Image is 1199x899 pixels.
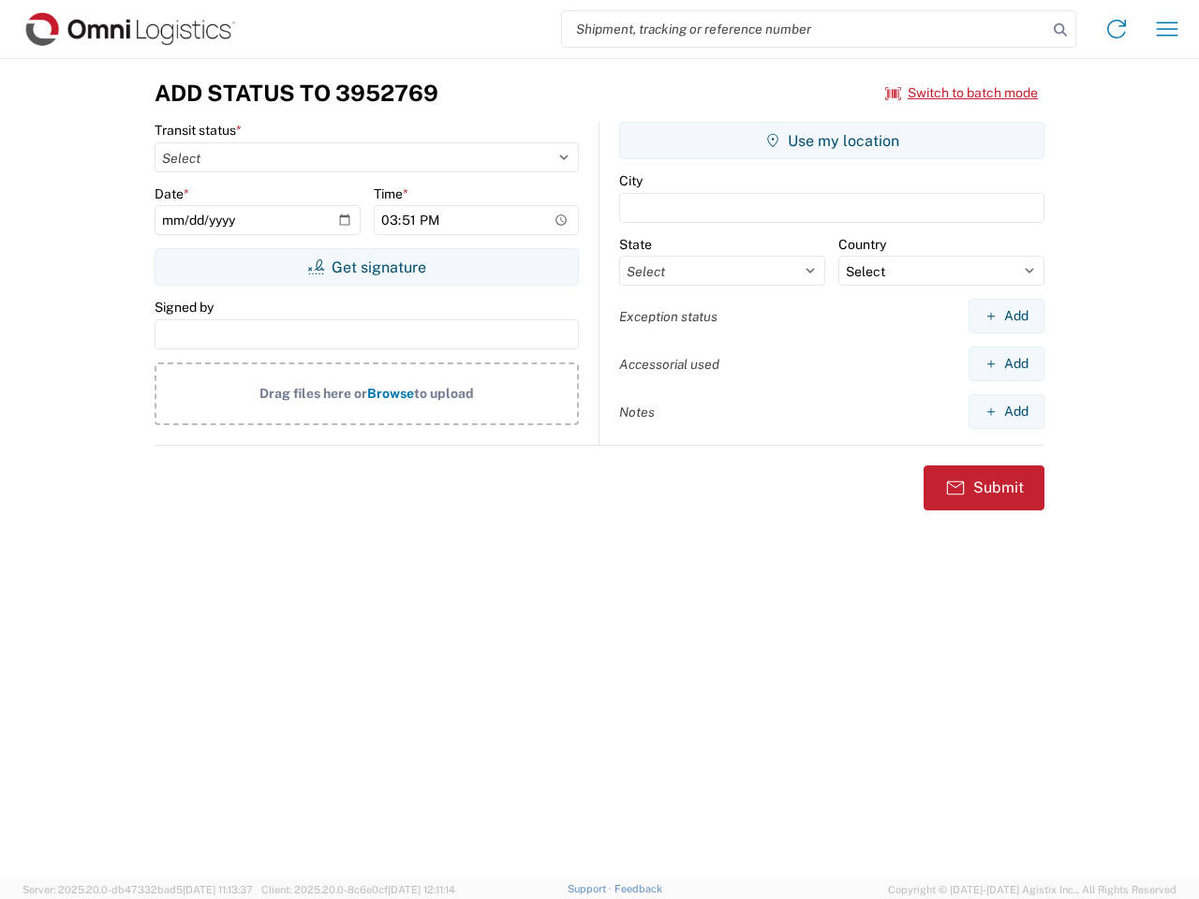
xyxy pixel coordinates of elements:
[619,172,643,189] label: City
[888,881,1177,898] span: Copyright © [DATE]-[DATE] Agistix Inc., All Rights Reserved
[619,308,718,325] label: Exception status
[155,122,242,139] label: Transit status
[924,465,1044,510] button: Submit
[838,236,886,253] label: Country
[619,122,1044,159] button: Use my location
[619,356,719,373] label: Accessorial used
[969,346,1044,381] button: Add
[619,404,655,420] label: Notes
[568,883,614,894] a: Support
[619,236,652,253] label: State
[614,883,662,894] a: Feedback
[259,386,367,401] span: Drag files here or
[414,386,474,401] span: to upload
[22,884,253,895] span: Server: 2025.20.0-db47332bad5
[183,884,253,895] span: [DATE] 11:13:37
[562,11,1047,47] input: Shipment, tracking or reference number
[885,78,1038,109] button: Switch to batch mode
[155,80,438,107] h3: Add Status to 3952769
[155,299,214,316] label: Signed by
[969,394,1044,429] button: Add
[374,185,408,202] label: Time
[969,299,1044,333] button: Add
[155,185,189,202] label: Date
[261,884,455,895] span: Client: 2025.20.0-8c6e0cf
[155,248,579,286] button: Get signature
[367,386,414,401] span: Browse
[388,884,455,895] span: [DATE] 12:11:14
